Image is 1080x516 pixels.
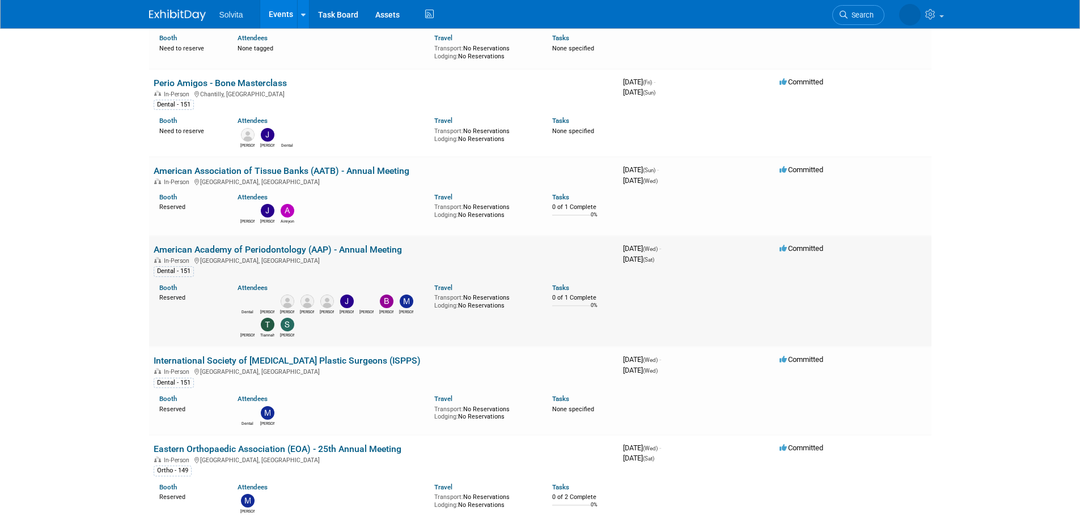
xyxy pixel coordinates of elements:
[154,89,614,98] div: Chantilly, [GEOGRAPHIC_DATA]
[241,295,255,308] img: Dental Events
[154,100,194,110] div: Dental - 151
[552,493,614,501] div: 0 of 2 Complete
[280,142,294,148] div: Dental Events
[154,165,409,176] a: American Association of Tissue Banks (AATB) - Annual Meeting
[643,167,655,173] span: (Sun)
[659,244,661,253] span: -
[434,135,458,143] span: Lodging:
[154,457,161,462] img: In-Person Event
[240,508,255,514] div: Matt Stanton
[159,403,221,413] div: Reserved
[154,91,161,96] img: In-Person Event
[552,483,569,491] a: Tasks
[623,355,661,364] span: [DATE]
[159,193,177,201] a: Booth
[241,494,255,508] img: Matt Stanton
[359,308,374,315] div: Megan McFall
[434,493,463,501] span: Transport:
[260,218,274,224] div: Jeremy Wofford
[780,244,823,253] span: Committed
[159,125,221,135] div: Need to reserve
[434,395,452,403] a: Travel
[434,193,452,201] a: Travel
[399,308,413,315] div: Matthew Burns
[623,165,659,174] span: [DATE]
[780,355,823,364] span: Committed
[400,295,413,308] img: Matthew Burns
[434,125,535,143] div: No Reservations No Reservations
[623,255,654,263] span: [DATE]
[164,457,193,464] span: In-Person
[832,5,884,25] a: Search
[643,246,658,252] span: (Wed)
[238,483,268,491] a: Attendees
[659,443,661,452] span: -
[434,483,452,491] a: Travel
[281,204,294,218] img: Aireyon Guy
[300,295,314,308] img: Ron Mercier
[320,308,334,315] div: Lisa Stratton
[260,308,274,315] div: Ryan Brateris
[159,34,177,42] a: Booth
[434,302,458,309] span: Lodging:
[434,403,535,421] div: No Reservations No Reservations
[552,284,569,292] a: Tasks
[434,117,452,125] a: Travel
[848,11,874,19] span: Search
[159,117,177,125] a: Booth
[434,127,463,135] span: Transport:
[159,491,221,501] div: Reserved
[643,79,652,86] span: (Fri)
[238,42,426,53] div: None tagged
[552,294,614,302] div: 0 of 1 Complete
[300,308,314,315] div: Ron Mercier
[552,34,569,42] a: Tasks
[643,89,655,96] span: (Sun)
[780,165,823,174] span: Committed
[434,406,463,413] span: Transport:
[434,211,458,219] span: Lodging:
[643,455,654,462] span: (Sat)
[261,204,274,218] img: Jeremy Wofford
[434,203,463,211] span: Transport:
[154,455,614,464] div: [GEOGRAPHIC_DATA], [GEOGRAPHIC_DATA]
[643,445,658,451] span: (Wed)
[238,284,268,292] a: Attendees
[434,294,463,301] span: Transport:
[623,176,658,185] span: [DATE]
[281,318,294,331] img: Sharon Smith
[154,257,161,263] img: In-Person Event
[159,395,177,403] a: Booth
[552,127,594,135] span: None specified
[219,10,243,19] span: Solvita
[434,42,535,60] div: No Reservations No Reservations
[241,406,255,420] img: Dental Events
[154,178,161,184] img: In-Person Event
[159,284,177,292] a: Booth
[149,10,206,21] img: ExhibitDay
[154,177,614,186] div: [GEOGRAPHIC_DATA], [GEOGRAPHIC_DATA]
[623,78,655,86] span: [DATE]
[552,203,614,211] div: 0 of 1 Complete
[659,355,661,364] span: -
[552,193,569,201] a: Tasks
[434,413,458,420] span: Lodging:
[154,368,161,374] img: In-Person Event
[340,308,354,315] div: Jeremy Northcutt
[261,128,274,142] img: Jeremy Northcutt
[379,308,393,315] div: Brandon Woods
[434,53,458,60] span: Lodging:
[154,78,287,88] a: Perio Amigos - Bone Masterclass
[434,201,535,219] div: No Reservations No Reservations
[238,395,268,403] a: Attendees
[591,302,598,318] td: 0%
[434,284,452,292] a: Travel
[240,308,255,315] div: Dental Events
[154,255,614,265] div: [GEOGRAPHIC_DATA], [GEOGRAPHIC_DATA]
[340,295,354,308] img: Jeremy Northcutt
[780,78,823,86] span: Committed
[154,378,194,388] div: Dental - 151
[260,331,274,338] div: Tiannah Halcomb
[434,292,535,309] div: No Reservations No Reservations
[591,212,598,227] td: 0%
